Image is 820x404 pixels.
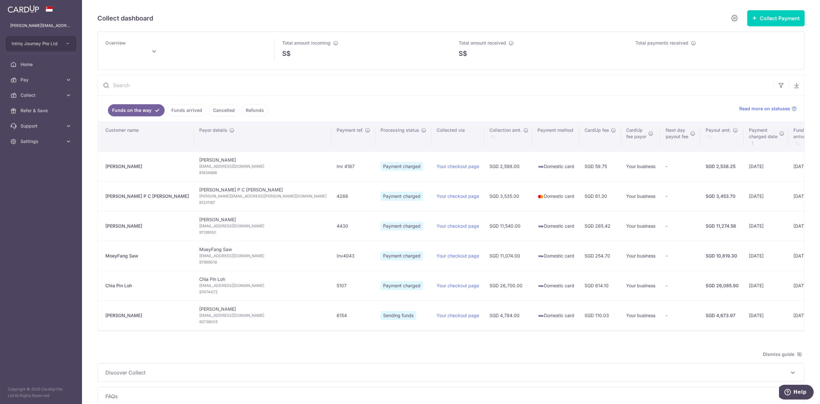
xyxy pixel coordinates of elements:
[8,5,39,13] img: CardUp
[744,241,788,271] td: [DATE]
[739,105,790,112] span: Read more on statuses
[666,127,688,140] span: Next day payout fee
[381,251,423,260] span: Payment charged
[701,122,744,151] th: Payout amt. : activate to sort column ascending
[199,199,326,206] span: 81231187
[209,104,239,116] a: Cancelled
[437,223,479,229] a: Your checkout page
[744,300,788,330] td: [DATE]
[332,271,375,300] td: 5107
[484,241,532,271] td: SGD 11,074.00
[779,385,814,401] iframe: Opens a widget where you can find more information
[199,163,326,170] span: [EMAIL_ADDRESS][DOMAIN_NAME]
[105,223,189,229] div: [PERSON_NAME]
[167,104,206,116] a: Funds arrived
[744,151,788,181] td: [DATE]
[199,223,326,229] span: [EMAIL_ADDRESS][DOMAIN_NAME]
[332,122,375,151] th: Payment ref.
[706,193,739,199] div: SGD 3,453.70
[437,283,479,288] a: Your checkout page
[20,61,63,68] span: Home
[660,181,701,211] td: -
[381,162,423,171] span: Payment charged
[579,151,621,181] td: SGD 59.75
[706,127,731,133] span: Payout amt.
[621,300,660,330] td: Your business
[621,181,660,211] td: Your business
[381,127,419,133] span: Processing status
[437,193,479,199] a: Your checkout page
[105,369,797,376] p: Discover Collect
[626,127,646,140] span: CardUp fee payor
[14,4,28,10] span: Help
[660,211,701,241] td: -
[484,271,532,300] td: SGD 26,700.00
[489,127,521,133] span: Collection amt.
[194,300,332,330] td: [PERSON_NAME]
[282,40,331,46] span: Total amount incoming
[532,122,579,151] th: Payment method
[660,271,701,300] td: -
[199,282,326,289] span: [EMAIL_ADDRESS][DOMAIN_NAME]
[199,289,326,295] span: 97474472
[579,241,621,271] td: SGD 254.70
[706,223,739,229] div: SGD 11,274.58
[108,104,165,116] a: Funds on the way
[10,22,72,29] p: [PERSON_NAME][EMAIL_ADDRESS][DOMAIN_NAME]
[635,40,688,46] span: Total payments received
[437,253,479,258] a: Your checkout page
[199,127,227,133] span: Payor details
[105,312,189,319] div: [PERSON_NAME]
[105,163,189,170] div: [PERSON_NAME]
[105,253,189,259] div: MoeyFang Saw
[484,122,532,151] th: Collection amt. : activate to sort column ascending
[105,369,789,376] span: Discover Collect
[532,181,579,211] td: Domestic card
[194,211,332,241] td: [PERSON_NAME]
[706,282,739,289] div: SGD 26,085.90
[105,40,126,46] span: Overview
[621,122,660,151] th: CardUpfee payor
[532,241,579,271] td: Domestic card
[199,259,326,265] span: 97969019
[763,350,802,358] span: Dismiss guide
[744,211,788,241] td: [DATE]
[537,193,544,200] img: mastercard-sm-87a3fd1e0bddd137fecb07648320f44c262e2538e7db6024463105ddbc961eb2.png
[194,151,332,181] td: [PERSON_NAME]
[375,122,431,151] th: Processing status
[381,311,416,320] span: Sending funds
[744,181,788,211] td: [DATE]
[706,253,739,259] div: SGD 10,819.30
[532,211,579,241] td: Domestic card
[749,127,777,140] span: Payment charged date
[706,163,739,170] div: SGD 2,538.25
[537,313,544,319] img: visa-sm-192604c4577d2d35970c8ed26b86981c2741ebd56154ab54ad91a526f0f24972.png
[744,122,788,151] th: Paymentcharged date : activate to sort column ascending
[484,300,532,330] td: SGD 4,784.00
[12,40,59,47] span: Intriq Journey Pte Ltd
[459,49,467,58] span: S$
[660,151,701,181] td: -
[242,104,268,116] a: Refunds
[97,13,153,23] h5: Collect dashboard
[194,271,332,300] td: Chia Pin Loh
[199,319,326,325] span: 92738005
[579,300,621,330] td: SGD 110.03
[579,211,621,241] td: SGD 265.42
[585,127,609,133] span: CardUp fee
[282,49,291,58] span: S$
[484,181,532,211] td: SGD 3,535.00
[459,40,506,46] span: Total amount received
[199,229,326,236] span: 91139550
[579,122,621,151] th: CardUp fee
[332,300,375,330] td: 6154
[537,223,544,230] img: visa-sm-192604c4577d2d35970c8ed26b86981c2741ebd56154ab54ad91a526f0f24972.png
[332,241,375,271] td: Inv4043
[98,75,774,96] input: Search
[660,122,701,151] th: Next daypayout fee
[437,164,479,169] a: Your checkout page
[537,283,544,289] img: visa-sm-192604c4577d2d35970c8ed26b86981c2741ebd56154ab54ad91a526f0f24972.png
[199,170,326,176] span: 81834668
[105,392,789,400] span: FAQs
